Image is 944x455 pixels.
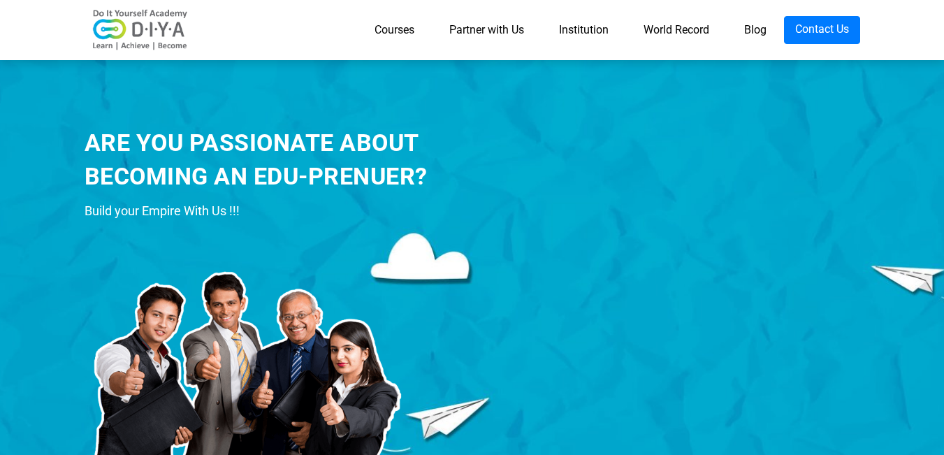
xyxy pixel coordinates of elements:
div: Build your Empire With Us !!! [85,201,528,222]
a: Contact Us [784,16,860,44]
a: Partner with Us [432,16,542,44]
a: Blog [727,16,784,44]
a: Courses [357,16,432,44]
a: Institution [542,16,626,44]
img: logo-v2.png [85,9,196,51]
div: ARE YOU PASSIONATE ABOUT BECOMING AN EDU-PRENUER? [85,127,528,193]
a: World Record [626,16,727,44]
